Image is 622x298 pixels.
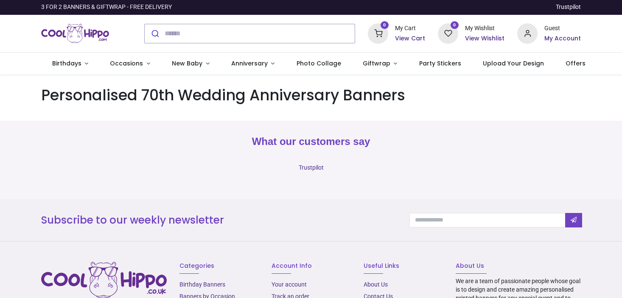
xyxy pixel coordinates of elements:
[465,24,504,33] div: My Wishlist
[272,281,307,288] a: Your account
[41,53,99,75] a: Birthdays
[41,213,397,227] h3: Subscribe to our weekly newsletter
[395,24,425,33] div: My Cart
[41,22,109,45] img: Cool Hippo
[52,59,81,68] span: Birthdays
[544,34,581,43] a: My Account
[465,34,504,43] a: View Wishlist
[231,59,268,68] span: Anniversary
[179,281,225,288] a: Birthday Banners
[483,59,544,68] span: Upload Your Design
[41,3,172,11] div: 3 FOR 2 BANNERS & GIFTWRAP - FREE DELIVERY
[395,34,425,43] a: View Cart
[172,59,202,68] span: New Baby
[352,53,408,75] a: Giftwrap
[41,85,581,105] h1: Personalised 70th Wedding Anniversary Banners
[556,3,581,11] a: Trustpilot
[220,53,286,75] a: Anniversary
[41,134,581,149] h2: What our customers say
[272,262,351,270] h6: Account Info
[41,22,109,45] a: Logo of Cool Hippo
[438,29,458,36] a: 0
[297,59,341,68] span: Photo Collage
[364,262,443,270] h6: Useful Links
[419,59,461,68] span: Party Stickers
[451,21,459,29] sup: 0
[161,53,221,75] a: New Baby
[381,21,389,29] sup: 0
[456,262,581,270] h6: About Us
[145,24,165,43] button: Submit
[299,164,324,171] a: Trustpilot
[566,59,586,68] span: Offers
[110,59,143,68] span: Occasions
[364,281,388,288] a: About Us​
[368,29,388,36] a: 0
[544,24,581,33] div: Guest
[179,262,259,270] h6: Categories
[363,59,390,68] span: Giftwrap
[99,53,161,75] a: Occasions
